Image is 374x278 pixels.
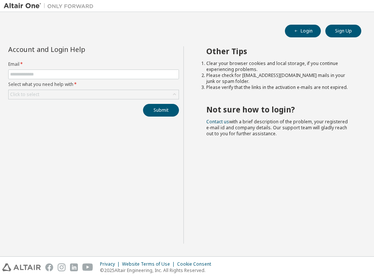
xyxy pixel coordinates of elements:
[8,81,179,87] label: Select what you need help with
[82,263,93,271] img: youtube.svg
[143,104,179,117] button: Submit
[325,25,361,37] button: Sign Up
[206,118,229,125] a: Contact us
[100,261,122,267] div: Privacy
[206,72,348,84] li: Please check for [EMAIL_ADDRESS][DOMAIN_NAME] mails in your junk or spam folder.
[206,46,348,56] h2: Other Tips
[206,105,348,114] h2: Not sure how to login?
[2,263,41,271] img: altair_logo.svg
[8,61,179,67] label: Email
[70,263,78,271] img: linkedin.svg
[4,2,97,10] img: Altair One
[58,263,66,271] img: instagram.svg
[206,118,348,137] span: with a brief description of the problem, your registered e-mail id and company details. Our suppo...
[100,267,216,274] p: © 2025 Altair Engineering, Inc. All Rights Reserved.
[177,261,216,267] div: Cookie Consent
[122,261,177,267] div: Website Terms of Use
[206,61,348,72] li: Clear your browser cookies and local storage, if you continue experiencing problems.
[285,25,321,37] button: Login
[8,46,145,52] div: Account and Login Help
[10,92,39,98] div: Click to select
[45,263,53,271] img: facebook.svg
[206,84,348,90] li: Please verify that the links in the activation e-mails are not expired.
[9,90,179,99] div: Click to select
